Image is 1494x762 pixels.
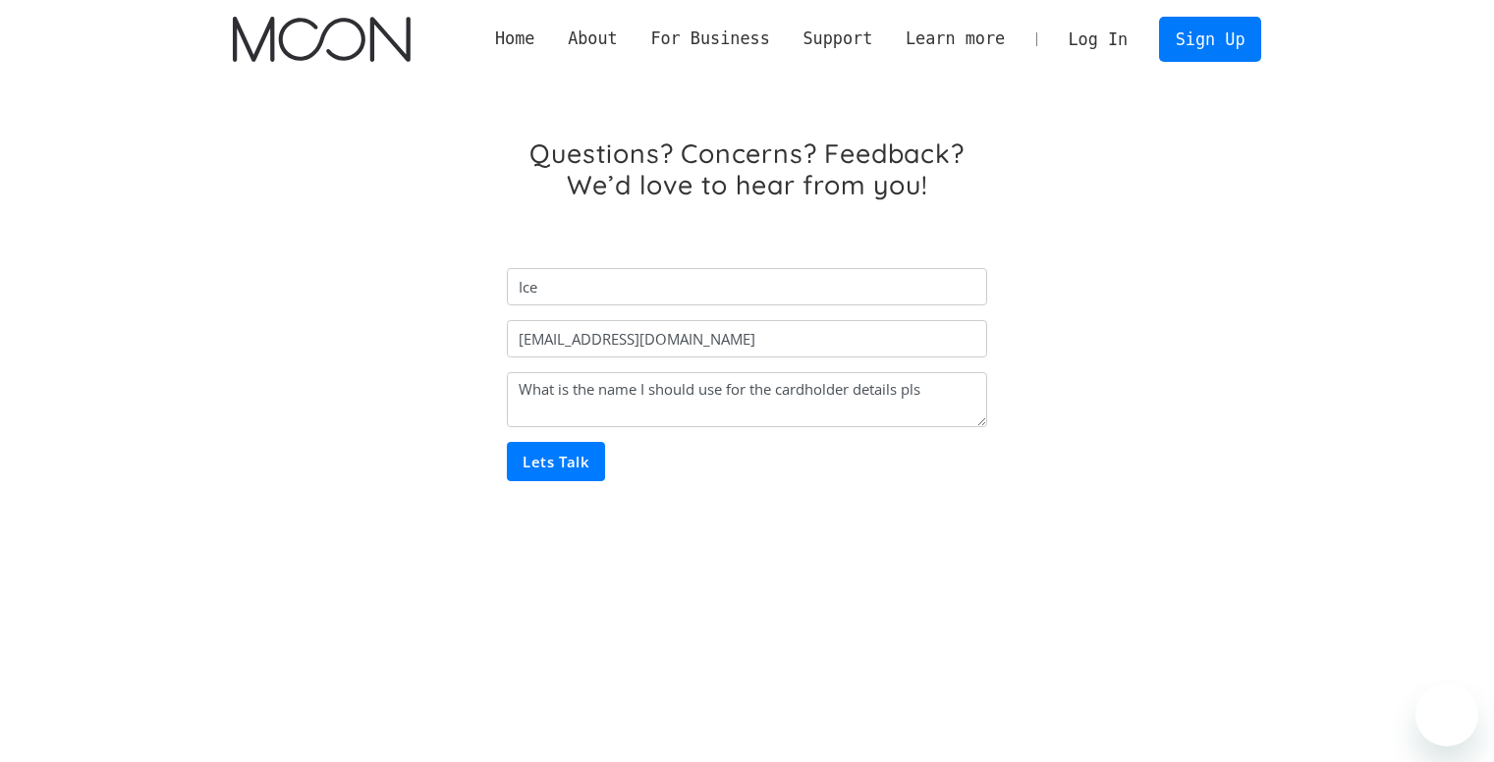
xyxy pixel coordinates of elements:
h1: Questions? Concerns? Feedback? We’d love to hear from you! [507,137,986,200]
div: Learn more [889,27,1022,51]
div: About [551,27,634,51]
iframe: Button to launch messaging window [1415,683,1478,746]
div: Support [787,27,889,51]
form: Email Form [507,254,986,481]
div: About [568,27,618,51]
a: home [233,17,411,62]
input: Name [507,268,986,305]
div: Learn more [906,27,1005,51]
a: Home [478,27,551,51]
div: For Business [650,27,769,51]
a: Log In [1052,18,1144,61]
input: Email address [507,320,986,357]
img: Moon Logo [233,17,411,62]
div: For Business [635,27,787,51]
input: Lets Talk [507,442,605,481]
div: Support [802,27,872,51]
a: Sign Up [1159,17,1261,61]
